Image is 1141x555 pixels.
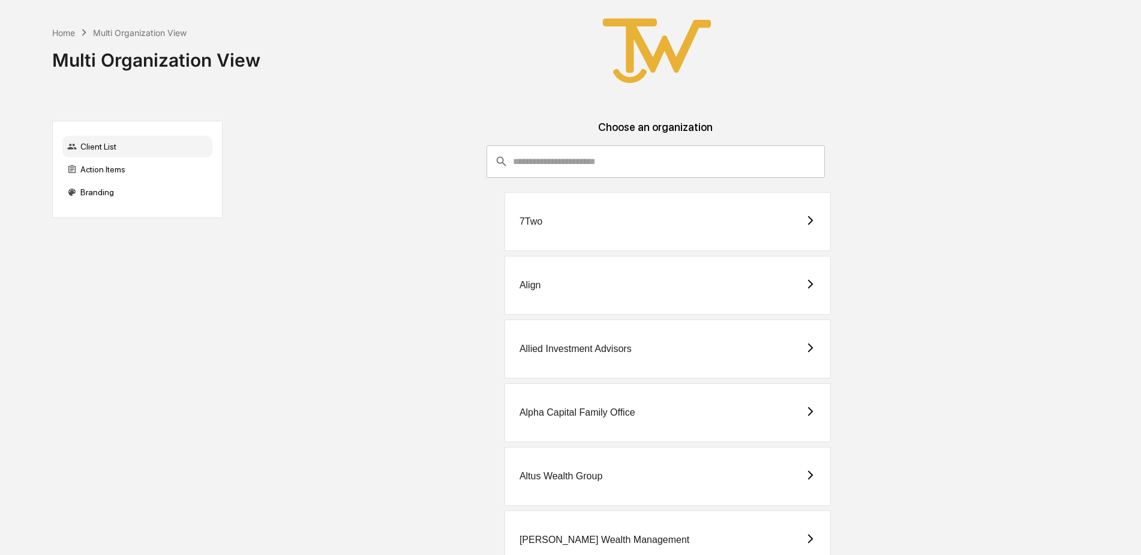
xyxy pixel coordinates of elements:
[62,159,212,180] div: Action Items
[52,40,260,71] div: Multi Organization View
[232,121,1079,145] div: Choose an organization
[93,28,187,38] div: Multi Organization View
[52,28,75,38] div: Home
[487,145,825,178] div: consultant-dashboard__filter-organizations-search-bar
[520,280,541,291] div: Align
[520,407,635,418] div: Alpha Capital Family Office
[597,10,717,92] img: True West
[62,136,212,157] div: Client List
[520,471,602,482] div: Altus Wealth Group
[520,344,632,354] div: Allied Investment Advisors
[520,535,689,545] div: [PERSON_NAME] Wealth Management
[62,181,212,203] div: Branding
[520,216,542,227] div: 7Two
